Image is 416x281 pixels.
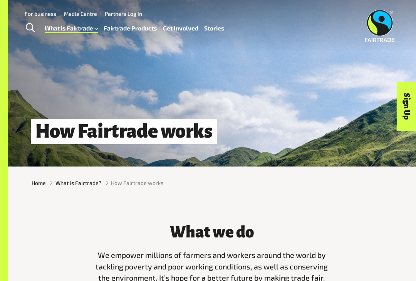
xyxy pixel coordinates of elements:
[32,179,46,187] a: Home
[365,10,394,42] img: Fairtrade Australia New Zealand logo
[105,10,142,17] a: Partners Log In
[93,224,330,241] h3: What we do
[163,23,198,34] a: Get Involved
[25,10,56,17] a: For business
[104,23,157,34] a: Fairtrade Products
[31,119,217,144] h1: How Fairtrade works
[21,19,40,38] a: Toggle Search
[55,179,101,187] a: What is Fairtrade?
[111,179,163,187] span: How Fairtrade works
[64,10,97,17] a: Media Centre
[204,23,224,34] a: Stories
[45,23,98,34] a: What is Fairtrade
